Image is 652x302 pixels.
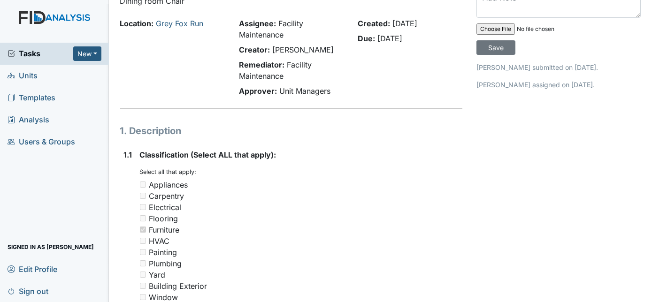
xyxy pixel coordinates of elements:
strong: Due: [358,34,375,43]
div: Building Exterior [149,280,207,292]
h1: 1. Description [120,124,463,138]
div: Electrical [149,202,182,213]
div: Furniture [149,224,180,235]
input: Painting [140,249,146,255]
label: 1.1 [124,149,132,160]
input: Appliances [140,181,146,188]
button: New [73,46,101,61]
input: Plumbing [140,260,146,266]
input: Window [140,294,146,300]
strong: Assignee: [239,19,276,28]
strong: Creator: [239,45,270,54]
input: Furniture [140,226,146,233]
span: Signed in as [PERSON_NAME] [8,240,94,254]
span: Templates [8,91,55,105]
strong: Created: [358,19,390,28]
div: Yard [149,269,166,280]
div: Plumbing [149,258,182,269]
div: HVAC [149,235,170,247]
input: Yard [140,272,146,278]
input: Electrical [140,204,146,210]
span: Sign out [8,284,48,298]
input: Building Exterior [140,283,146,289]
span: [DATE] [377,34,402,43]
small: Select all that apply: [140,168,197,175]
strong: Location: [120,19,154,28]
p: [PERSON_NAME] assigned on [DATE]. [476,80,641,90]
span: [DATE] [392,19,417,28]
input: Carpentry [140,193,146,199]
input: Flooring [140,215,146,221]
div: Flooring [149,213,178,224]
strong: Remediator: [239,60,284,69]
strong: Approver: [239,86,277,96]
a: Tasks [8,48,73,59]
div: Appliances [149,179,188,190]
div: Painting [149,247,177,258]
a: Grey Fox Run [156,19,204,28]
span: Users & Groups [8,135,75,149]
span: Classification (Select ALL that apply): [140,150,276,159]
span: Analysis [8,113,49,127]
span: Edit Profile [8,262,57,276]
input: Save [476,40,515,55]
span: Units [8,68,38,83]
p: [PERSON_NAME] submitted on [DATE]. [476,62,641,72]
span: Unit Managers [279,86,330,96]
input: HVAC [140,238,146,244]
span: [PERSON_NAME] [272,45,334,54]
div: Carpentry [149,190,184,202]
